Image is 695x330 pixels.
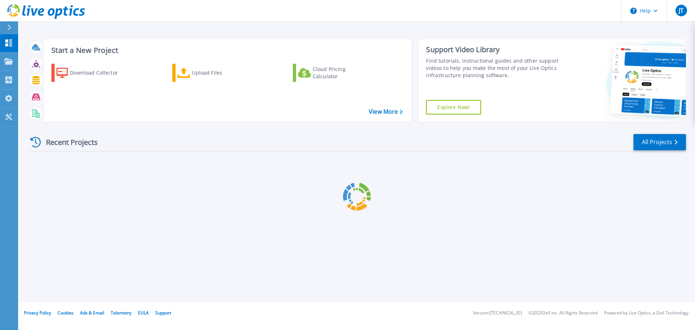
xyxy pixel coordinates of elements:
a: Ads & Email [80,310,104,316]
span: JT [679,8,683,13]
div: Support Video Library [426,45,562,54]
a: Cloud Pricing Calculator [293,64,374,82]
div: Upload Files [192,66,250,80]
div: Find tutorials, instructional guides and other support videos to help you make the most of your L... [426,57,562,79]
li: © 2025 Dell Inc. All Rights Reserved [528,311,598,316]
div: Cloud Pricing Calculator [313,66,371,80]
a: Upload Files [172,64,253,82]
li: Version: [TECHNICAL_ID] [473,311,522,316]
a: Explore Now! [426,100,481,114]
a: EULA [138,310,149,316]
a: Download Collector [51,64,132,82]
a: All Projects [633,134,686,150]
a: Privacy Policy [24,310,51,316]
a: Cookies [58,310,73,316]
div: Download Collector [70,66,128,80]
a: Telemetry [111,310,131,316]
h3: Start a New Project [51,46,403,54]
div: Recent Projects [28,133,108,151]
li: Powered by Live Optics, a Dell Technology [604,311,688,316]
a: Support [155,310,171,316]
a: View More [369,108,403,115]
